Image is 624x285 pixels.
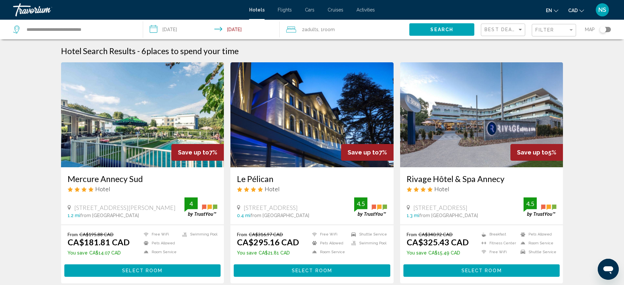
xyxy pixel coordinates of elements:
div: 4 star Hotel [237,185,387,193]
span: en [546,8,552,13]
a: Select Room [64,266,221,273]
span: CAD [568,8,578,13]
li: Free WiFi [140,232,179,237]
li: Room Service [140,249,179,255]
a: Activities [356,7,375,12]
del: CA$340.92 CAD [419,232,453,237]
button: Search [409,23,474,35]
span: Search [430,27,453,32]
a: Hotels [249,7,265,12]
li: Free WiFi [309,232,348,237]
img: trustyou-badge.svg [524,197,556,217]
a: Select Room [234,266,390,273]
a: Flights [278,7,292,12]
div: 4.5 [354,200,367,208]
del: CA$195.88 CAD [79,232,114,237]
img: Hotel image [230,62,394,167]
p: CA$21.81 CAD [237,250,299,255]
span: From [237,232,247,237]
div: 5% [510,144,563,161]
a: Travorium [13,3,243,16]
span: , 1 [318,25,335,34]
span: Map [585,25,595,34]
span: - [137,46,140,56]
li: Breakfast [478,232,517,237]
span: Save up to [517,149,548,156]
span: Select Room [462,268,502,274]
mat-select: Sort by [484,27,523,33]
li: Fitness Center [478,240,517,246]
span: Save up to [178,149,209,156]
span: Room [323,27,335,32]
a: Select Room [403,266,560,273]
span: From [407,232,417,237]
span: Hotel [95,185,110,193]
div: 4.5 [524,200,537,208]
li: Swimming Pool [348,240,387,246]
button: Change currency [568,6,584,15]
span: Save up to [348,149,379,156]
span: 1.2 mi [68,213,80,218]
span: 1.3 mi [407,213,419,218]
span: You save [68,250,88,255]
span: from [GEOGRAPHIC_DATA] [419,213,478,218]
img: Hotel image [61,62,224,167]
span: places to spend your time [146,46,239,56]
span: Select Room [122,268,162,274]
li: Pets Allowed [140,240,179,246]
li: Room Service [309,249,348,255]
button: Check-in date: Oct 9, 2025 Check-out date: Oct 10, 2025 [143,20,280,39]
button: Filter [532,24,576,37]
ins: CA$181.81 CAD [68,237,130,247]
p: CA$15.49 CAD [407,250,469,255]
a: Cars [305,7,314,12]
li: Free WiFi [478,249,517,255]
iframe: Button to launch messaging window [598,259,619,280]
li: Pets Allowed [309,240,348,246]
button: Travelers: 2 adults, 0 children [280,20,410,39]
button: User Menu [594,3,611,17]
span: NS [598,7,606,13]
span: 2 [302,25,318,34]
p: CA$14.07 CAD [68,250,130,255]
span: You save [237,250,257,255]
button: Select Room [64,264,221,276]
span: Hotel [265,185,280,193]
li: Pets Allowed [517,232,556,237]
del: CA$316.97 CAD [249,232,283,237]
button: Change language [546,6,558,15]
img: trustyou-badge.svg [354,197,387,217]
span: Hotel [434,185,449,193]
img: trustyou-badge.svg [184,197,217,217]
span: Select Room [292,268,332,274]
span: You save [407,250,427,255]
span: [STREET_ADDRESS] [413,204,467,211]
a: Cruises [328,7,343,12]
span: from [GEOGRAPHIC_DATA] [80,213,139,218]
span: Filter [535,27,554,32]
span: 0.4 mi [237,213,250,218]
div: 4 [184,200,198,208]
div: 4 star Hotel [407,185,557,193]
a: Mercure Annecy Sud [68,174,218,184]
span: Adults [305,27,318,32]
span: From [68,232,78,237]
h2: 6 [141,46,239,56]
a: Le Pélican [237,174,387,184]
div: 4 star Hotel [68,185,218,193]
a: Rivage Hôtel & Spa Annecy [407,174,557,184]
span: from [GEOGRAPHIC_DATA] [250,213,309,218]
li: Room Service [517,240,556,246]
li: Shuttle Service [517,249,556,255]
button: Select Room [234,264,390,276]
li: Shuttle Service [348,232,387,237]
